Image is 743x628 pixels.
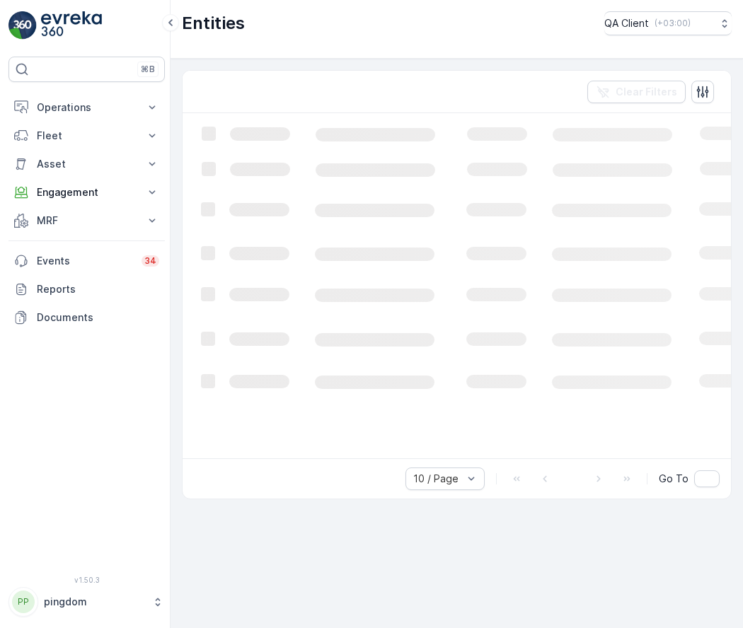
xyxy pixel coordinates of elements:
p: 34 [144,255,156,267]
button: Clear Filters [587,81,686,103]
button: Engagement [8,178,165,207]
p: Engagement [37,185,137,199]
p: MRF [37,214,137,228]
button: Operations [8,93,165,122]
span: v 1.50.3 [8,576,165,584]
img: logo_light-DOdMpM7g.png [41,11,102,40]
span: Go To [659,472,689,486]
button: Asset [8,150,165,178]
p: Fleet [37,129,137,143]
button: PPpingdom [8,587,165,617]
p: ( +03:00 ) [655,18,691,29]
p: ⌘B [141,64,155,75]
img: logo [8,11,37,40]
button: Fleet [8,122,165,150]
a: Reports [8,275,165,303]
button: MRF [8,207,165,235]
button: QA Client(+03:00) [604,11,732,35]
p: Asset [37,157,137,171]
p: pingdom [44,595,145,609]
p: Clear Filters [616,85,677,99]
a: Events34 [8,247,165,275]
p: Operations [37,100,137,115]
p: Documents [37,310,159,325]
p: Entities [182,12,245,35]
a: Documents [8,303,165,332]
p: QA Client [604,16,649,30]
p: Events [37,254,133,268]
div: PP [12,591,35,613]
p: Reports [37,282,159,296]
